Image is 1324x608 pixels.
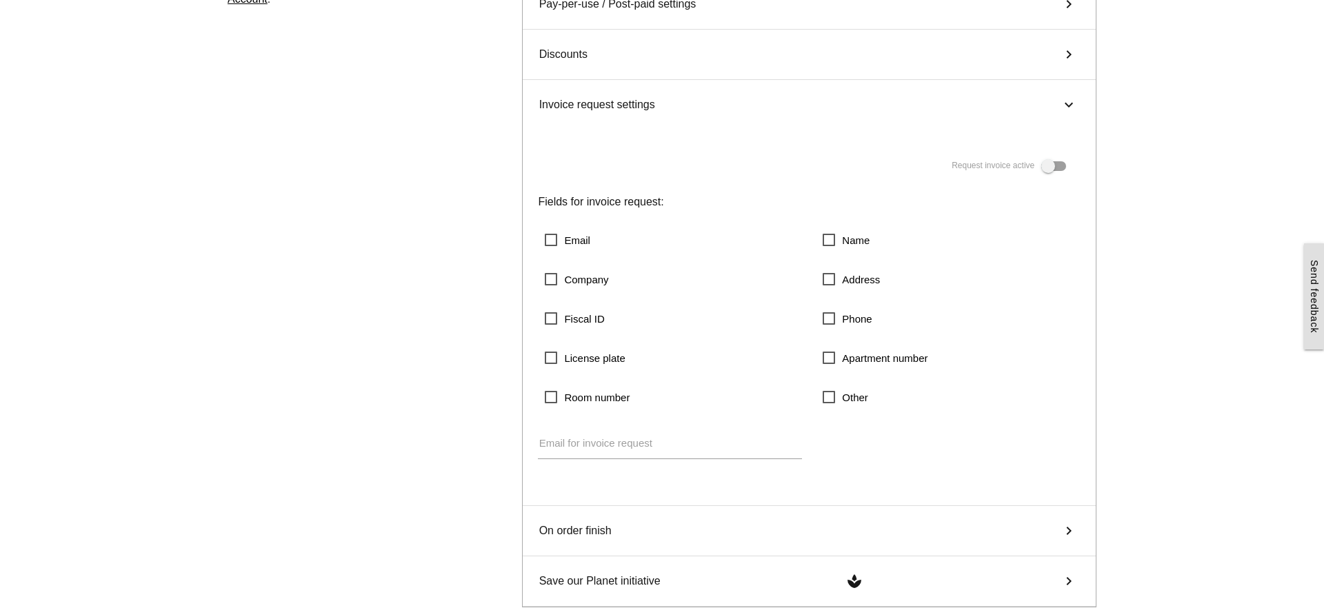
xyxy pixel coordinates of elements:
[545,310,604,327] span: Fiscal ID
[539,523,612,539] span: On order finish
[1059,573,1079,589] i: keyboard_arrow_right
[545,389,630,406] span: Room number
[823,349,927,367] span: Apartment number
[823,271,880,288] span: Address
[539,46,588,63] span: Discounts
[545,349,625,367] span: License plate
[1059,523,1079,539] i: keyboard_arrow_right
[539,436,652,452] label: Email for invoice request
[823,232,870,249] span: Name
[539,573,661,589] span: Save our Planet initiative
[538,194,1080,210] div: Fields for invoice request:
[952,161,1034,170] span: Request invoice active
[823,389,868,406] span: Other
[844,573,865,589] i: spa
[539,97,655,113] span: Invoice request settings
[823,310,872,327] span: Phone
[545,232,590,249] span: Email
[1059,46,1079,63] i: keyboard_arrow_right
[545,271,608,288] span: Company
[1304,243,1324,349] a: Send feedback
[1061,94,1077,115] i: keyboard_arrow_right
